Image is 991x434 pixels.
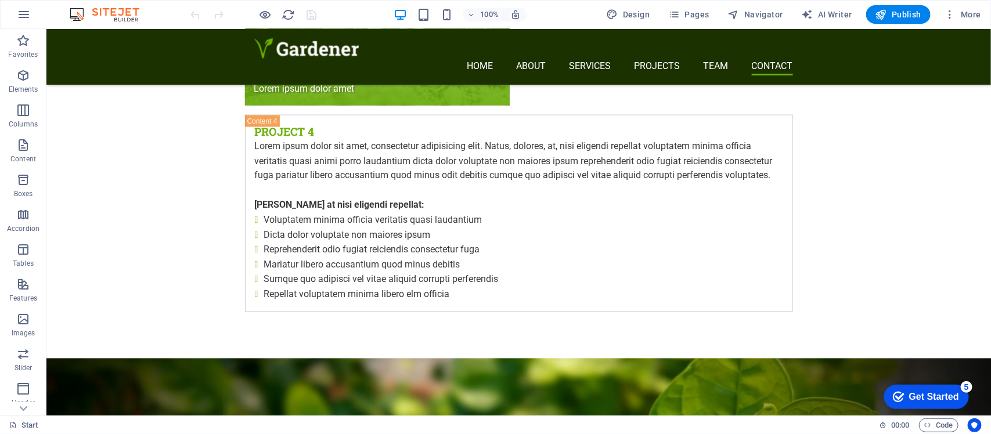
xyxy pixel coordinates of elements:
[797,5,857,24] button: AI Writer
[12,328,35,338] p: Images
[664,5,713,24] button: Pages
[945,9,981,20] span: More
[7,224,39,233] p: Accordion
[15,363,33,372] p: Slider
[891,418,909,432] span: 00 00
[510,9,521,20] i: On resize automatically adjust zoom level to fit chosen device.
[9,418,38,432] a: Click to cancel selection. Double-click to open Pages
[9,120,38,129] p: Columns
[723,5,788,24] button: Navigator
[924,418,953,432] span: Code
[282,8,296,21] button: reload
[728,9,783,20] span: Navigator
[463,8,504,21] button: 100%
[879,418,910,432] h6: Session time
[602,5,655,24] div: Design (Ctrl+Alt+Y)
[12,398,35,407] p: Header
[602,5,655,24] button: Design
[67,8,154,21] img: Editor Logo
[9,294,37,303] p: Features
[10,154,36,164] p: Content
[899,421,901,429] span: :
[258,8,272,21] button: Click here to leave preview mode and continue editing
[802,9,852,20] span: AI Writer
[875,9,921,20] span: Publish
[668,9,709,20] span: Pages
[282,8,296,21] i: Reload page
[919,418,958,432] button: Code
[13,259,34,268] p: Tables
[480,8,499,21] h6: 100%
[86,2,98,14] div: 5
[968,418,982,432] button: Usercentrics
[866,5,931,24] button: Publish
[9,85,38,94] p: Elements
[8,50,38,59] p: Favorites
[607,9,650,20] span: Design
[14,189,33,198] p: Boxes
[940,5,986,24] button: More
[34,13,84,23] div: Get Started
[9,6,94,30] div: Get Started 5 items remaining, 0% complete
